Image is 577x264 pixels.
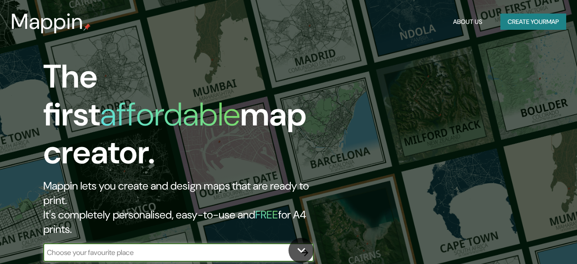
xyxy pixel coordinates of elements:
[43,58,332,179] h1: The first map creator.
[43,179,332,236] h2: Mappin lets you create and design maps that are ready to print. It's completely personalised, eas...
[43,247,296,258] input: Choose your favourite place
[500,14,566,30] button: Create yourmap
[100,93,240,135] h1: affordable
[255,208,278,222] h5: FREE
[11,9,83,34] h3: Mappin
[449,14,486,30] button: About Us
[83,23,91,31] img: mappin-pin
